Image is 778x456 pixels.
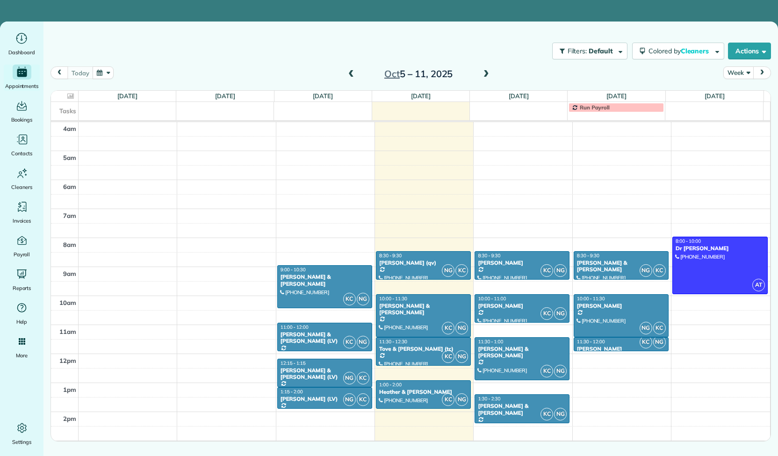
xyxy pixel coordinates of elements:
span: KC [540,408,553,420]
span: Bookings [11,115,33,124]
div: [PERSON_NAME] (LV) [280,396,369,402]
a: [DATE] [313,92,333,100]
span: KC [357,372,369,384]
span: 8:30 - 9:30 [577,253,599,259]
span: 10:00 - 11:00 [478,296,506,302]
a: [DATE] [411,92,431,100]
span: NG [357,293,369,305]
span: 11:30 - 12:00 [577,339,605,345]
span: KC [442,350,454,363]
span: 7am [63,212,76,219]
span: NG [455,350,468,363]
a: Cleaners [4,166,40,192]
span: Appointments [5,81,39,91]
span: NG [554,365,567,377]
span: 8am [63,241,76,248]
span: KC [343,293,356,305]
span: KC [640,336,652,348]
span: 9am [63,270,76,277]
span: KC [442,393,454,406]
span: 10am [59,299,76,306]
button: Actions [728,43,771,59]
a: Dashboard [4,31,40,57]
span: Run Payroll [580,104,610,111]
span: More [16,351,28,360]
span: Colored by [648,47,712,55]
span: NG [653,336,666,348]
span: 1pm [63,386,76,393]
button: prev [50,66,68,79]
a: Contacts [4,132,40,158]
div: [PERSON_NAME] [477,260,567,266]
span: 9:00 - 10:30 [281,267,306,273]
span: Cleaners [11,182,32,192]
div: [PERSON_NAME] (qv) [379,260,468,266]
span: NG [343,372,356,384]
span: KC [343,336,356,348]
button: next [753,66,771,79]
a: [DATE] [117,92,137,100]
span: 4am [63,125,76,132]
span: Cleaners [681,47,711,55]
span: 5am [63,154,76,161]
span: Contacts [11,149,32,158]
div: [PERSON_NAME] & [PERSON_NAME] [477,403,567,416]
div: [PERSON_NAME] & [PERSON_NAME] (LV) [280,367,369,381]
span: Dashboard [8,48,35,57]
span: 1:00 - 2:00 [379,382,402,388]
span: KC [653,322,666,334]
a: Bookings [4,98,40,124]
span: Settings [12,437,32,447]
span: 11:30 - 12:30 [379,339,407,345]
span: KC [540,264,553,277]
span: Payroll [14,250,30,259]
span: Filters: [568,47,587,55]
a: [DATE] [215,92,235,100]
span: 11:30 - 1:00 [478,339,503,345]
span: KC [442,322,454,334]
span: NG [640,322,652,334]
span: 8:30 - 9:30 [478,253,500,259]
button: Filters: Default [552,43,627,59]
span: NG [455,322,468,334]
span: 6am [63,183,76,190]
button: today [67,66,93,79]
a: Settings [4,420,40,447]
div: [PERSON_NAME] [576,303,666,309]
span: 11:00 - 12:00 [281,324,309,330]
span: 11am [59,328,76,335]
span: Default [589,47,613,55]
a: Help [4,300,40,326]
a: Filters: Default [547,43,627,59]
div: Tove & [PERSON_NAME] (tc) [379,346,468,352]
div: [PERSON_NAME] & [PERSON_NAME] [379,303,468,316]
div: [PERSON_NAME] & [PERSON_NAME] (LV) [280,331,369,345]
span: AT [752,279,765,291]
span: 1:30 - 2:30 [478,396,500,402]
span: 8:30 - 9:30 [379,253,402,259]
span: NG [343,393,356,406]
a: Payroll [4,233,40,259]
div: Dr [PERSON_NAME] [675,245,765,252]
span: 10:00 - 11:30 [577,296,605,302]
button: Week [723,66,754,79]
span: 2pm [63,415,76,422]
a: [DATE] [606,92,627,100]
span: KC [540,365,553,377]
a: [DATE] [705,92,725,100]
span: KC [357,393,369,406]
span: KC [455,264,468,277]
div: [PERSON_NAME] & [PERSON_NAME] [576,260,666,273]
div: [PERSON_NAME] [576,346,666,352]
a: Appointments [4,65,40,91]
a: Reports [4,267,40,293]
span: NG [442,264,454,277]
span: 8:00 - 10:00 [676,238,701,244]
span: KC [653,264,666,277]
div: [PERSON_NAME] [477,303,567,309]
div: [PERSON_NAME] & [PERSON_NAME] [477,346,567,359]
h2: 5 – 11, 2025 [360,69,477,79]
span: NG [554,408,567,420]
a: [DATE] [509,92,529,100]
span: NG [554,264,567,277]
